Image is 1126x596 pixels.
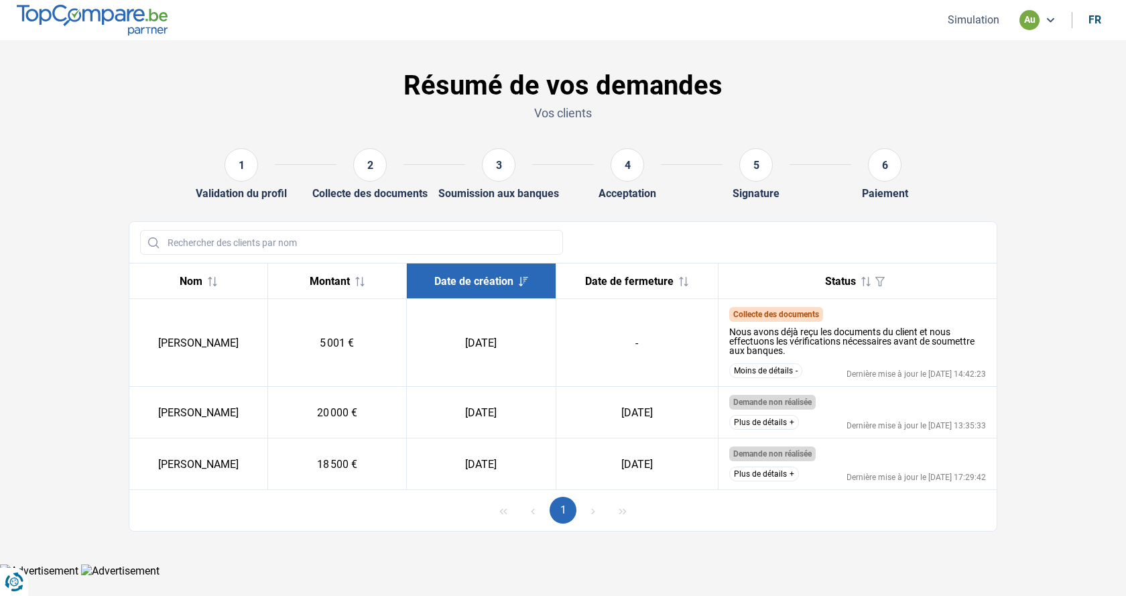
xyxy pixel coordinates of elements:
[490,497,517,524] button: First Page
[729,467,799,481] button: Plus de détails
[434,275,513,288] span: Date de création
[406,387,556,438] td: [DATE]
[847,473,986,481] div: Dernière mise à jour le [DATE] 17:29:42
[550,497,576,524] button: Page 1
[129,299,268,387] td: [PERSON_NAME]
[225,148,258,182] div: 1
[733,187,779,200] div: Signature
[129,438,268,490] td: [PERSON_NAME]
[944,13,1003,27] button: Simulation
[739,148,773,182] div: 5
[609,497,636,524] button: Last Page
[482,148,515,182] div: 3
[17,5,168,35] img: TopCompare.be
[729,363,802,378] button: Moins de détails
[406,438,556,490] td: [DATE]
[729,327,987,355] div: Nous avons déjà reçu les documents du client et nous effectuons les vérifications nécessaires ava...
[1088,13,1101,26] div: fr
[868,148,901,182] div: 6
[847,422,986,430] div: Dernière mise à jour le [DATE] 13:35:33
[129,70,997,102] h1: Résumé de vos demandes
[268,387,407,438] td: 20 000 €
[129,387,268,438] td: [PERSON_NAME]
[310,275,350,288] span: Montant
[729,415,799,430] button: Plus de détails
[312,187,428,200] div: Collecte des documents
[1019,10,1040,30] div: au
[733,449,812,459] span: Demande non réalisée
[268,299,407,387] td: 5 001 €
[406,299,556,387] td: [DATE]
[129,105,997,121] p: Vos clients
[580,497,607,524] button: Next Page
[825,275,856,288] span: Status
[847,370,986,378] div: Dernière mise à jour le [DATE] 14:42:23
[196,187,287,200] div: Validation du profil
[180,275,202,288] span: Nom
[599,187,656,200] div: Acceptation
[556,299,718,387] td: -
[585,275,674,288] span: Date de fermeture
[353,148,387,182] div: 2
[862,187,908,200] div: Paiement
[733,398,812,407] span: Demande non réalisée
[556,387,718,438] td: [DATE]
[519,497,546,524] button: Previous Page
[438,187,559,200] div: Soumission aux banques
[611,148,644,182] div: 4
[140,230,563,255] input: Rechercher des clients par nom
[556,438,718,490] td: [DATE]
[733,310,819,319] span: Collecte des documents
[81,564,160,577] img: Advertisement
[268,438,407,490] td: 18 500 €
